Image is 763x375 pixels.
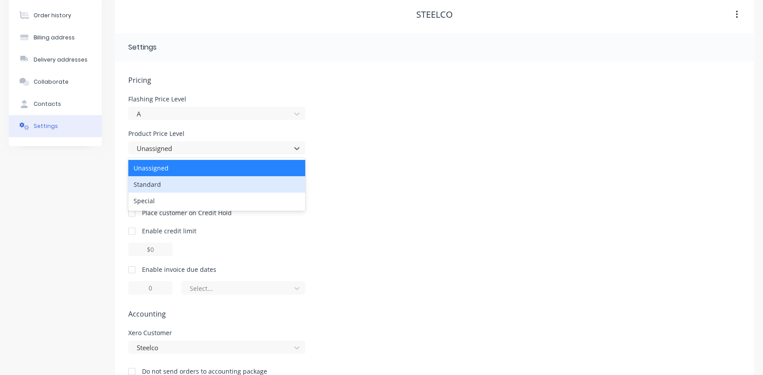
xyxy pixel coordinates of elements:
div: Steelco [416,9,453,20]
input: 0 [128,281,173,294]
div: Collaborate [34,78,69,86]
span: Pricing [128,75,741,85]
button: Billing address [9,27,102,49]
input: $0 [128,243,173,256]
div: Select... [190,284,285,293]
div: Flashing Price Level [128,96,305,102]
div: Place customer on Credit Hold [142,208,232,217]
div: Standard [128,176,305,193]
div: Special [128,193,305,209]
span: Sales and Invoicing [128,169,741,179]
div: Contacts [34,100,61,108]
div: Billing address [34,34,75,42]
div: Settings [128,42,157,53]
div: Delivery addresses [34,56,88,64]
div: Unassigned [128,160,305,176]
button: Order history [9,4,102,27]
div: Xero Customer [128,330,305,336]
div: Product Price Level [128,131,305,137]
span: Accounting [128,309,741,319]
div: Enable invoice due dates [142,265,216,274]
div: Order history [34,12,71,19]
button: Contacts [9,93,102,115]
div: Settings [34,122,58,130]
button: Delivery addresses [9,49,102,71]
button: Collaborate [9,71,102,93]
div: Enable credit limit [142,226,196,236]
button: Settings [9,115,102,137]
